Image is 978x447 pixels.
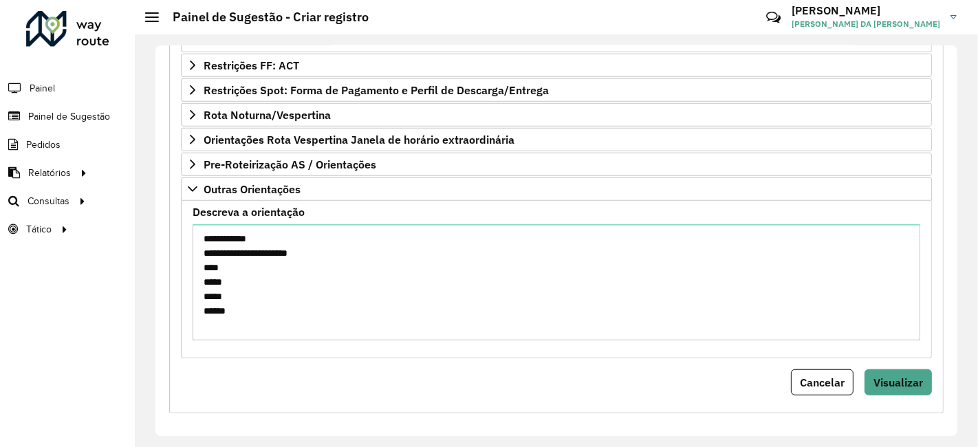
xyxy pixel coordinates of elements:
[181,177,932,201] a: Outras Orientações
[181,153,932,176] a: Pre-Roteirização AS / Orientações
[181,54,932,77] a: Restrições FF: ACT
[28,194,69,208] span: Consultas
[26,138,61,152] span: Pedidos
[204,109,331,120] span: Rota Noturna/Vespertina
[159,10,369,25] h2: Painel de Sugestão - Criar registro
[181,78,932,102] a: Restrições Spot: Forma de Pagamento e Perfil de Descarga/Entrega
[204,85,549,96] span: Restrições Spot: Forma de Pagamento e Perfil de Descarga/Entrega
[204,134,514,145] span: Orientações Rota Vespertina Janela de horário extraordinária
[204,184,301,195] span: Outras Orientações
[792,4,940,17] h3: [PERSON_NAME]
[26,222,52,237] span: Tático
[193,204,305,220] label: Descreva a orientação
[181,103,932,127] a: Rota Noturna/Vespertina
[792,18,940,30] span: [PERSON_NAME] DA [PERSON_NAME]
[181,201,932,358] div: Outras Orientações
[791,369,854,395] button: Cancelar
[181,128,932,151] a: Orientações Rota Vespertina Janela de horário extraordinária
[759,3,788,32] a: Contato Rápido
[28,166,71,180] span: Relatórios
[800,375,845,389] span: Cancelar
[865,369,932,395] button: Visualizar
[873,375,923,389] span: Visualizar
[30,81,55,96] span: Painel
[28,109,110,124] span: Painel de Sugestão
[204,60,299,71] span: Restrições FF: ACT
[204,159,376,170] span: Pre-Roteirização AS / Orientações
